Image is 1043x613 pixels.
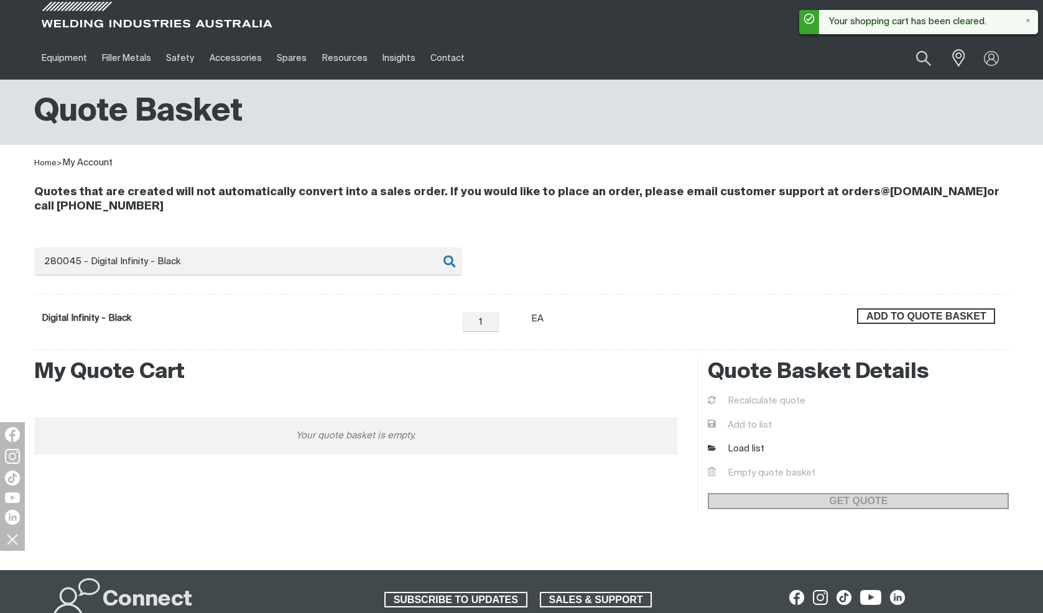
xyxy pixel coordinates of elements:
[57,159,62,167] span: >
[886,44,944,73] input: Product name or item number...
[34,37,95,80] a: Equipment
[708,442,764,456] a: Load list
[384,592,527,608] a: SUBSCRIBE TO UPDATES
[5,427,20,442] img: Facebook
[708,493,1009,509] a: GET QUOTE
[202,37,269,80] a: Accessories
[902,44,945,73] button: Search products
[314,37,374,80] a: Resources
[423,37,472,80] a: Contact
[858,308,994,325] span: ADD TO QUOTE BASKET
[159,37,202,80] a: Safety
[5,510,20,525] img: LinkedIn
[708,359,1009,386] h2: Quote Basket Details
[819,10,1028,34] div: Your shopping cart has been cleared.
[34,185,1009,214] h4: Quotes that are created will not automatically convert into a sales order. If you would like to p...
[5,492,20,503] img: YouTube
[5,471,20,486] img: TikTok
[42,313,131,323] a: Digital Infinity - Black
[34,159,57,167] a: Home
[5,449,20,464] img: Instagram
[34,247,462,275] input: Product name or item number...
[62,158,113,167] a: My Account
[2,528,23,550] img: hide socials
[386,592,526,608] span: SUBSCRIBE TO UPDATES
[296,426,415,445] span: Your quote basket is empty.
[34,92,243,132] h1: Quote Basket
[34,247,1009,350] div: Product or group for quick order
[857,308,995,325] button: Add Digital Infinity - Black to the shopping cart
[34,37,766,80] nav: Main
[531,312,545,326] div: EA
[269,37,314,80] a: Spares
[34,359,678,386] h2: My Quote Cart
[95,37,159,80] a: Filler Metals
[375,37,423,80] a: Insights
[881,187,987,198] a: @[DOMAIN_NAME]
[709,493,1008,509] span: GET QUOTE
[541,592,651,608] span: SALES & SUPPORT
[540,592,652,608] a: SALES & SUPPORT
